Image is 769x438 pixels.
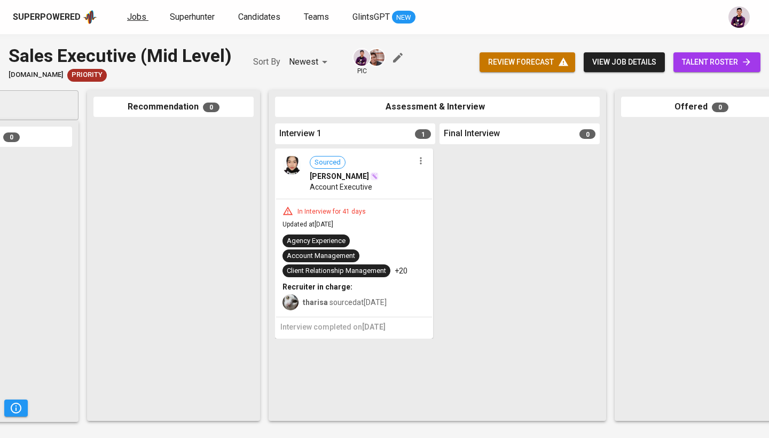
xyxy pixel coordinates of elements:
a: Superhunter [170,11,217,24]
span: Teams [304,12,329,22]
a: Teams [304,11,331,24]
div: Account Management [287,251,355,261]
div: Superpowered [13,11,81,24]
span: Final Interview [444,128,500,140]
span: review forecast [488,56,567,69]
b: Recruiter in charge: [283,283,352,291]
div: Recommendation [93,97,254,118]
span: [DATE] [362,323,386,331]
div: Newest [289,52,331,72]
span: 0 [203,103,219,112]
span: GlintsGPT [352,12,390,22]
span: NEW [392,12,415,23]
div: Sourced[PERSON_NAME]Account ExecutiveIn Interview for 41 daysUpdated at[DATE]Agency ExperienceAcc... [275,148,433,339]
img: erwin@glints.com [728,6,750,28]
img: tharisa.rizky@glints.com [283,294,299,310]
button: review forecast [480,52,575,72]
img: erwin@glints.com [354,49,370,66]
div: Sales Executive (Mid Level) [9,43,232,69]
button: Open [73,104,75,106]
a: GlintsGPT NEW [352,11,415,24]
img: johanes@glints.com [368,49,384,66]
span: Jobs [127,12,146,22]
span: talent roster [682,56,752,69]
img: 5e255d0e58b1fd90fdc69a96c9097c4e.jpg [283,156,301,175]
div: Client Relationship Management [287,266,386,276]
a: talent roster [673,52,760,72]
span: Candidates [238,12,280,22]
a: Superpoweredapp logo [13,9,97,25]
div: pic [352,48,371,76]
div: Assessment & Interview [275,97,600,118]
div: Agency Experience [287,236,346,246]
p: Newest [289,56,318,68]
span: [PERSON_NAME] [310,171,369,182]
b: tharisa [303,298,328,307]
span: [DOMAIN_NAME] [9,70,63,80]
img: magic_wand.svg [370,172,379,181]
span: 0 [579,129,595,139]
button: Pipeline Triggers [4,400,28,417]
span: Priority [67,70,107,80]
span: Interview 1 [279,128,321,140]
span: 0 [3,132,20,142]
span: Sourced [310,158,345,168]
p: +20 [395,265,407,276]
span: 1 [415,129,431,139]
button: view job details [584,52,665,72]
span: Superhunter [170,12,215,22]
div: In Interview for 41 days [293,207,370,216]
h6: Interview completed on [280,322,428,333]
a: Jobs [127,11,148,24]
a: Candidates [238,11,283,24]
span: Updated at [DATE] [283,221,333,228]
img: app logo [83,9,97,25]
span: 0 [712,103,728,112]
p: Sort By [253,56,280,68]
span: sourced at [DATE] [303,298,387,307]
span: view job details [592,56,656,69]
span: Account Executive [310,182,372,192]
